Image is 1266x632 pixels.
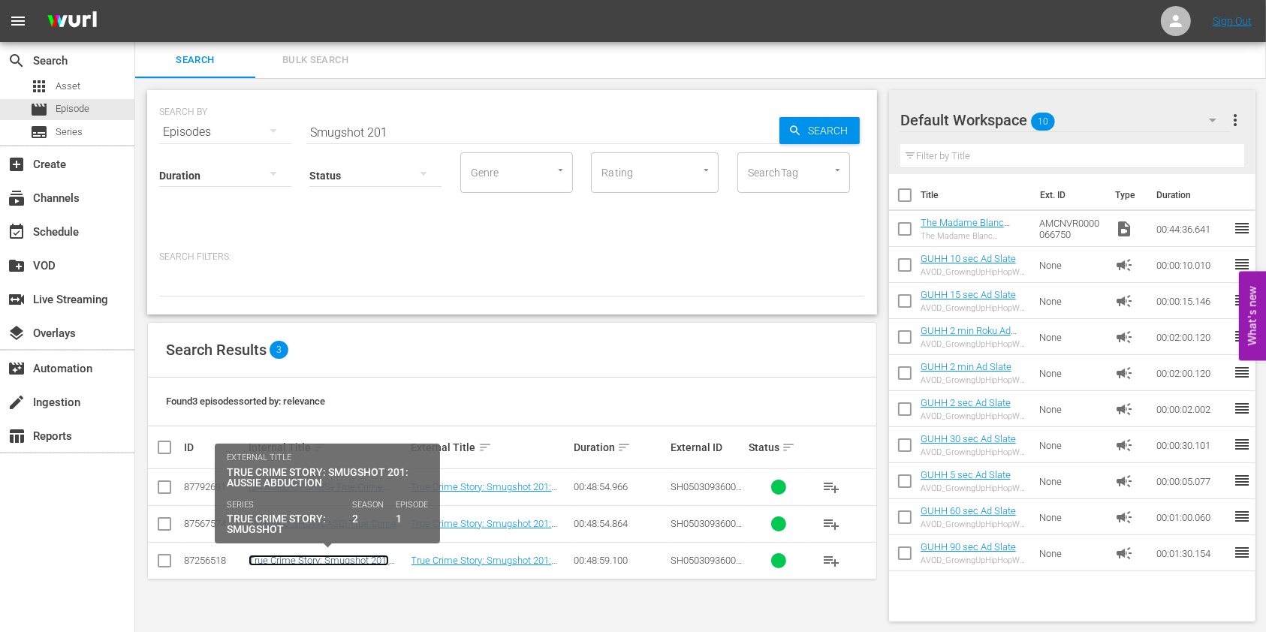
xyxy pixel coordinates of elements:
[921,325,1017,348] a: GUHH 2 min Roku Ad Slate
[822,552,840,570] span: playlist_add
[830,163,845,177] button: Open
[249,438,406,456] div: Internal Title
[8,393,26,411] span: Ingestion
[1233,507,1251,525] span: reorder
[1150,283,1233,319] td: 00:00:15.146
[921,505,1016,516] a: GUHH 60 sec Ad Slate
[8,257,26,275] span: VOD
[30,77,48,95] span: Asset
[1115,364,1133,382] span: Ad
[1034,535,1110,571] td: None
[1239,272,1266,361] button: Open Feedback Widget
[1150,211,1233,247] td: 00:44:36.641
[671,481,742,504] span: SH050309360000
[1233,543,1251,561] span: reorder
[249,555,389,577] a: True Crime Story: Smugshot 201: Aussie Abduction
[159,251,865,263] p: Search Filters:
[264,52,366,69] span: Bulk Search
[1226,111,1244,129] span: more_vert
[1213,15,1252,27] a: Sign Out
[1150,427,1233,463] td: 00:00:30.101
[1233,255,1251,273] span: reorder
[671,441,744,453] div: External ID
[159,111,291,153] div: Episodes
[749,438,809,456] div: Status
[144,52,246,69] span: Search
[671,518,742,540] span: SH050309360000
[1034,283,1110,319] td: None
[813,506,849,542] button: playlist_add
[921,397,1011,408] a: GUHH 2 sec Ad Slate
[184,555,244,566] div: 87256518
[921,447,1028,457] div: AVOD_GrowingUpHipHopWeTV_WillBeRightBack _30sec_RB24_S01398805004
[30,101,48,119] span: Episode
[1034,427,1110,463] td: None
[184,518,244,529] div: 87567574
[1233,435,1251,453] span: reorder
[921,289,1016,300] a: GUHH 15 sec Ad Slate
[1034,355,1110,391] td: None
[1147,174,1237,216] th: Duration
[574,481,667,492] div: 00:48:54.966
[56,125,83,140] span: Series
[822,515,840,533] span: playlist_add
[1034,247,1110,283] td: None
[553,163,568,177] button: Open
[56,101,89,116] span: Episode
[1115,292,1133,310] span: Ad
[1115,436,1133,454] span: Ad
[1115,544,1133,562] span: Ad
[8,52,26,70] span: Search
[1115,400,1133,418] span: Ad
[411,518,558,540] a: True Crime Story: Smugshot 201: Aussie Abduction
[36,4,108,39] img: ans4CAIJ8jUAAAAAAAAAAAAAAAAAAAAAAAAgQb4GAAAAAAAAAAAAAAAAAAAAAAAAJMjXAAAAAAAAAAAAAAAAAAAAAAAAgAT5G...
[1115,220,1133,238] span: Video
[699,163,713,177] button: Open
[8,324,26,342] span: Overlays
[900,99,1231,141] div: Default Workspace
[30,123,48,141] span: Series
[1034,319,1110,355] td: None
[1150,535,1233,571] td: 00:01:30.154
[8,290,26,308] span: Live Streaming
[411,555,558,577] a: True Crime Story: Smugshot 201: Aussie Abduction
[1115,472,1133,490] span: Ad
[671,555,742,577] span: SH050309360000
[921,267,1028,277] div: AVOD_GrowingUpHipHopWeTV_WillBeRightBack _10sec_RB24_S01398805006
[574,555,667,566] div: 00:48:59.100
[574,518,667,529] div: 00:48:54.864
[9,12,27,30] span: menu
[1115,256,1133,274] span: Ad
[1106,174,1147,216] th: Type
[822,478,840,496] span: playlist_add
[411,481,558,504] a: True Crime Story: Smugshot 201: Aussie Abduction
[270,341,288,359] span: 3
[1150,355,1233,391] td: 00:02:00.120
[921,375,1028,385] div: AVOD_GrowingUpHipHopWeTV_WillBeRightBack _2Min_RB24_S01398805001
[1233,363,1251,381] span: reorder
[1115,508,1133,526] span: Ad
[8,427,26,445] span: Reports
[8,155,26,173] span: Create
[166,396,325,407] span: Found 3 episodes sorted by: relevance
[1233,399,1251,417] span: reorder
[782,441,795,454] span: sort
[1233,219,1251,237] span: reorder
[411,438,569,456] div: External Title
[1034,211,1110,247] td: AMCNVR0000066750
[184,441,244,453] div: ID
[921,217,1026,239] a: The Madame Blanc Mysteries 103: Episode 3
[249,481,389,515] a: (24 ROKU STORIES) True Crime Story: Smugshot 201: Aussie Abduction
[779,117,860,144] button: Search
[8,360,26,378] span: Automation
[478,441,492,454] span: sort
[184,481,244,492] div: 87792691
[1150,463,1233,499] td: 00:00:05.077
[921,519,1028,529] div: AVOD_GrowingUpHipHopWeTV_WillBeRightBack _60sec_RB24_S01398805003
[166,341,267,359] span: Search Results
[813,543,849,579] button: playlist_add
[617,441,631,454] span: sort
[8,189,26,207] span: Channels
[921,303,1028,313] div: AVOD_GrowingUpHipHopWeTV_WillBeRightBack _15sec_RB24_S01398805005
[1233,471,1251,489] span: reorder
